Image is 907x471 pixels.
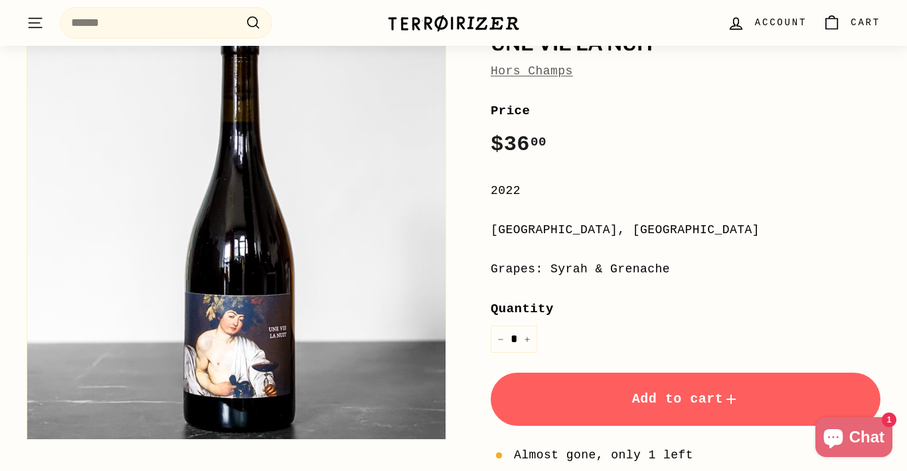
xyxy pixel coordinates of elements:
div: Grapes: Syrah & Grenache [491,260,880,279]
a: Cart [815,3,888,43]
sup: 00 [531,135,546,149]
label: Quantity [491,299,880,319]
button: Add to cart [491,373,880,426]
h1: Une Vie La Nuit [491,33,880,55]
input: quantity [491,326,537,353]
button: Reduce item quantity by one [491,326,511,353]
span: Account [755,15,807,30]
span: Add to cart [632,391,740,407]
button: Increase item quantity by one [517,326,537,353]
span: Cart [851,15,880,30]
inbox-online-store-chat: Shopify online store chat [811,417,896,460]
label: Price [491,101,880,121]
a: Account [719,3,815,43]
span: $36 [491,132,546,157]
div: 2022 [491,181,880,201]
a: Hors Champs [491,64,573,78]
div: [GEOGRAPHIC_DATA], [GEOGRAPHIC_DATA] [491,221,880,240]
span: Almost gone, only 1 left [514,446,693,465]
